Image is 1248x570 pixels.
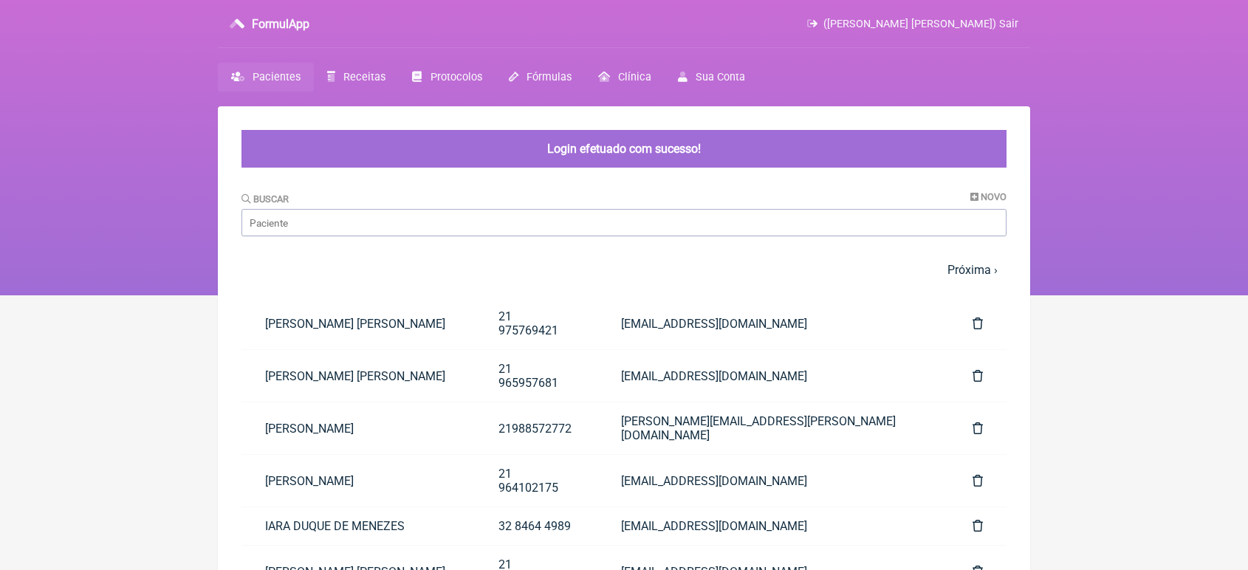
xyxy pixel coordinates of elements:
[241,462,475,500] a: [PERSON_NAME]
[475,298,598,349] a: 21 975769421
[218,63,314,92] a: Pacientes
[496,63,585,92] a: Fórmulas
[314,63,399,92] a: Receitas
[399,63,495,92] a: Protocolos
[241,254,1007,286] nav: pager
[431,71,482,83] span: Protocolos
[665,63,758,92] a: Sua Conta
[241,130,1007,168] div: Login efetuado com sucesso!
[947,263,998,277] a: Próxima ›
[241,209,1007,236] input: Paciente
[597,402,949,454] a: [PERSON_NAME][EMAIL_ADDRESS][PERSON_NAME][DOMAIN_NAME]
[241,357,475,395] a: [PERSON_NAME] [PERSON_NAME]
[597,507,949,545] a: [EMAIL_ADDRESS][DOMAIN_NAME]
[597,357,949,395] a: [EMAIL_ADDRESS][DOMAIN_NAME]
[696,71,745,83] span: Sua Conta
[970,191,1007,202] a: Novo
[343,71,385,83] span: Receitas
[475,350,598,402] a: 21 965957681
[597,305,949,343] a: [EMAIL_ADDRESS][DOMAIN_NAME]
[241,305,475,343] a: [PERSON_NAME] [PERSON_NAME]
[241,193,289,205] label: Buscar
[475,507,598,545] a: 32 8464 4989
[475,410,598,447] a: 21988572772
[252,17,309,31] h3: FormulApp
[981,191,1007,202] span: Novo
[475,455,598,507] a: 21 964102175
[527,71,572,83] span: Fórmulas
[241,507,475,545] a: IARA DUQUE DE MENEZES
[253,71,301,83] span: Pacientes
[585,63,665,92] a: Clínica
[618,71,651,83] span: Clínica
[241,410,475,447] a: [PERSON_NAME]
[807,18,1018,30] a: ([PERSON_NAME] [PERSON_NAME]) Sair
[823,18,1018,30] span: ([PERSON_NAME] [PERSON_NAME]) Sair
[597,462,949,500] a: [EMAIL_ADDRESS][DOMAIN_NAME]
